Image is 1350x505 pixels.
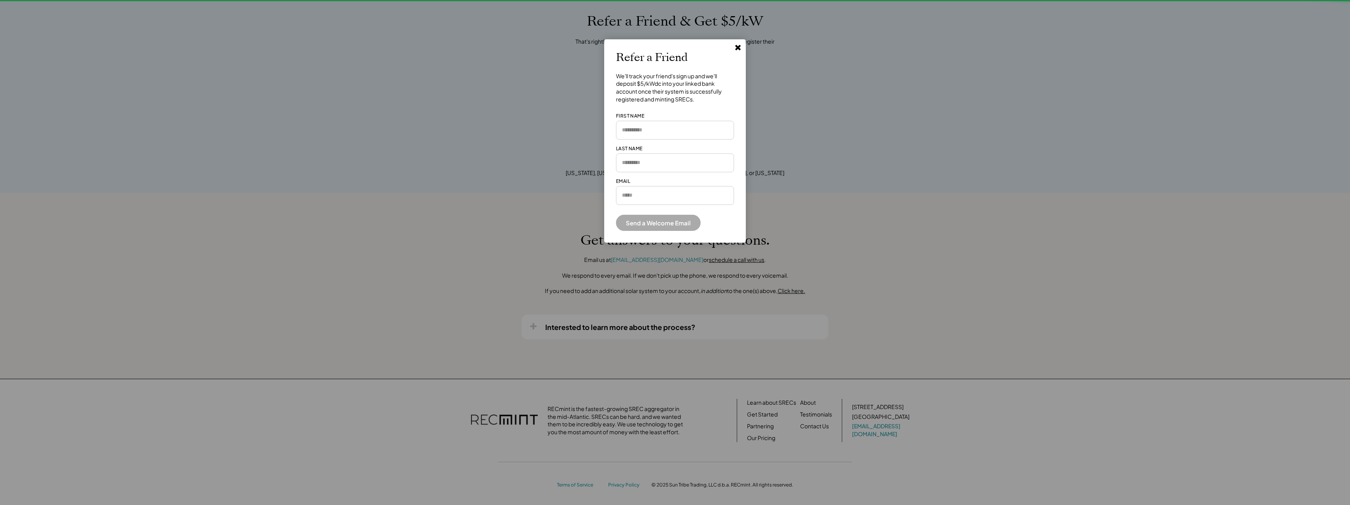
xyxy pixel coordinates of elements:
[616,178,630,185] div: EMAIL
[616,146,643,152] div: LAST NAME
[616,215,701,231] button: Send a Welcome Email
[616,113,644,120] div: FIRST NAME
[616,72,734,103] div: We'll track your friend's sign up and we'll deposit $5/kWdc into your linked bank account once th...
[616,51,688,65] h2: Refer a Friend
